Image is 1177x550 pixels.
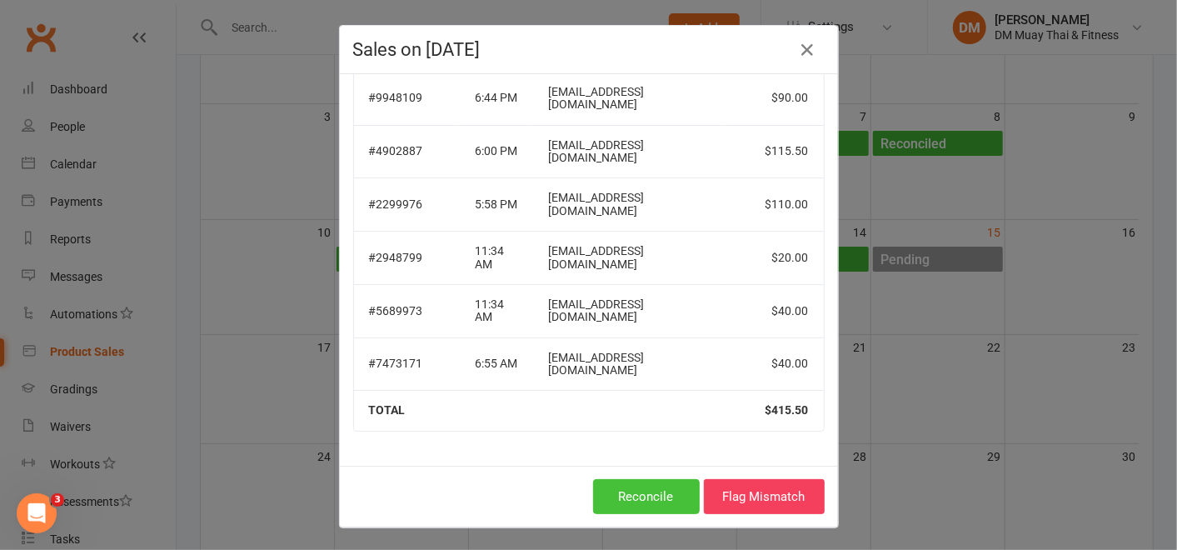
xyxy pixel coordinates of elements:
[721,337,823,391] td: $40.00
[354,231,461,284] td: #2948799
[354,284,461,337] td: #5689973
[533,177,721,231] td: [EMAIL_ADDRESS][DOMAIN_NAME]
[460,72,533,125] td: 6:44 PM
[721,284,823,337] td: $40.00
[533,284,721,337] td: [EMAIL_ADDRESS][DOMAIN_NAME]
[460,337,533,391] td: 6:55 AM
[369,403,406,417] strong: TOTAL
[354,177,461,231] td: #2299976
[721,231,823,284] td: $20.00
[593,479,700,514] button: Reconcile
[460,177,533,231] td: 5:58 PM
[533,72,721,125] td: [EMAIL_ADDRESS][DOMAIN_NAME]
[460,231,533,284] td: 11:34 AM
[51,493,64,507] span: 3
[533,337,721,391] td: [EMAIL_ADDRESS][DOMAIN_NAME]
[460,125,533,178] td: 6:00 PM
[533,125,721,178] td: [EMAIL_ADDRESS][DOMAIN_NAME]
[704,479,825,514] button: Flag Mismatch
[721,125,823,178] td: $115.50
[795,37,821,63] button: Close
[721,177,823,231] td: $110.00
[17,493,57,533] iframe: Intercom live chat
[766,403,809,417] strong: $415.50
[354,125,461,178] td: #4902887
[354,72,461,125] td: #9948109
[354,337,461,391] td: #7473171
[353,39,825,60] h4: Sales on [DATE]
[721,72,823,125] td: $90.00
[533,231,721,284] td: [EMAIL_ADDRESS][DOMAIN_NAME]
[460,284,533,337] td: 11:34 AM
